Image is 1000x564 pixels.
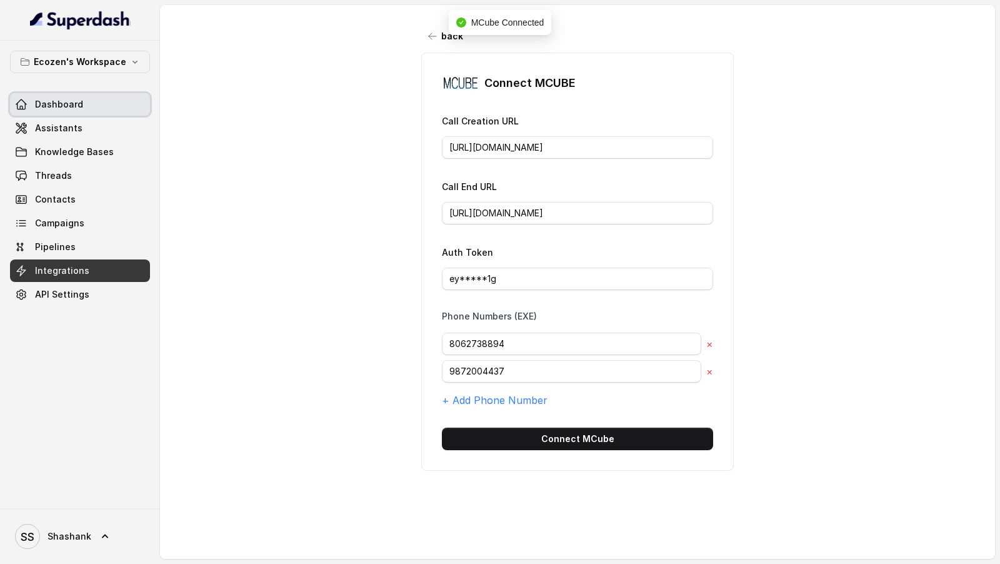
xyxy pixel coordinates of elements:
[442,181,497,192] label: Call End URL
[47,530,91,543] span: Shashank
[35,193,76,206] span: Contacts
[442,310,537,323] label: Phone Numbers (EXE)
[456,18,466,28] span: check-circle
[10,93,150,116] a: Dashboard
[35,169,72,182] span: Threads
[10,236,150,258] a: Pipelines
[30,10,131,30] img: light.svg
[35,98,83,111] span: Dashboard
[421,25,471,48] button: back
[35,241,76,253] span: Pipelines
[442,116,519,126] label: Call Creation URL
[35,288,89,301] span: API Settings
[10,212,150,234] a: Campaigns
[706,364,713,379] button: ×
[10,51,150,73] button: Ecozen's Workspace
[442,73,479,93] img: Pj9IrDBdEGgAAAABJRU5ErkJggg==
[10,519,150,554] a: Shashank
[35,146,114,158] span: Knowledge Bases
[10,259,150,282] a: Integrations
[35,217,84,229] span: Campaigns
[10,164,150,187] a: Threads
[35,264,89,277] span: Integrations
[484,73,576,93] h1: Connect MCUBE
[21,530,34,543] text: SS
[34,54,126,69] p: Ecozen's Workspace
[10,188,150,211] a: Contacts
[10,283,150,306] a: API Settings
[442,247,493,258] label: Auth Token
[10,117,150,139] a: Assistants
[10,141,150,163] a: Knowledge Bases
[442,428,713,450] button: Connect MCube
[442,393,547,408] button: + Add Phone Number
[706,336,713,351] button: ×
[471,18,544,28] span: MCube Connected
[35,122,82,134] span: Assistants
